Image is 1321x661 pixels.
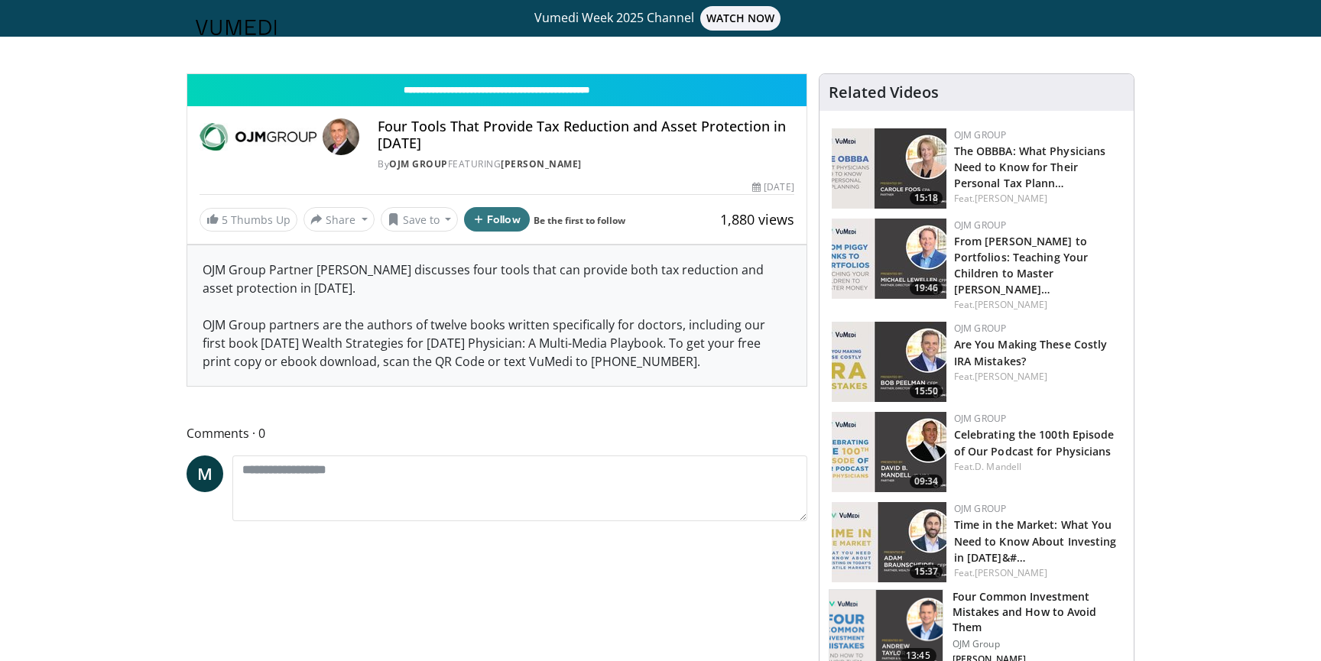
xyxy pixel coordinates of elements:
[910,191,943,205] span: 15:18
[222,212,228,227] span: 5
[975,460,1021,473] a: D. Mandell
[954,128,1007,141] a: OJM Group
[196,20,277,35] img: VuMedi Logo
[389,157,448,170] a: OJM Group
[832,322,946,402] img: 4b415aee-9520-4d6f-a1e1-8e5e22de4108.150x105_q85_crop-smart_upscale.jpg
[953,638,1125,650] p: OJM Group
[187,245,807,386] div: OJM Group Partner [PERSON_NAME] discusses four tools that can provide both tax reduction and asse...
[910,475,943,488] span: 09:34
[832,412,946,492] a: 09:34
[464,207,530,232] button: Follow
[910,384,943,398] span: 15:50
[752,180,794,194] div: [DATE]
[832,219,946,299] a: 19:46
[501,157,582,170] a: [PERSON_NAME]
[954,412,1007,425] a: OJM Group
[832,502,946,582] a: 15:37
[832,412,946,492] img: 7438bed5-bde3-4519-9543-24a8eadaa1c2.150x105_q85_crop-smart_upscale.jpg
[832,502,946,582] img: cfc453be-3f74-41d3-a301-0743b7c46f05.150x105_q85_crop-smart_upscale.jpg
[832,219,946,299] img: 282c92bf-9480-4465-9a17-aeac8df0c943.150x105_q85_crop-smart_upscale.jpg
[975,298,1047,311] a: [PERSON_NAME]
[954,192,1121,206] div: Feat.
[200,118,316,155] img: OJM Group
[720,210,794,228] span: 1,880 views
[975,566,1047,579] a: [PERSON_NAME]
[975,370,1047,383] a: [PERSON_NAME]
[953,589,1125,635] h3: Four Common Investment Mistakes and How to Avoid Them
[910,281,943,295] span: 19:46
[954,234,1089,296] a: From [PERSON_NAME] to Portfolios: Teaching Your Children to Master [PERSON_NAME]…
[534,214,625,227] a: Be the first to follow
[303,207,375,232] button: Share
[954,232,1121,296] h3: From Piggy Banks to Portfolios: Teaching Your Children to Master Money
[954,322,1007,335] a: OJM Group
[187,423,807,443] span: Comments 0
[381,207,459,232] button: Save to
[954,517,1117,564] a: Time in the Market: What You Need to Know About Investing in [DATE]&#…
[910,565,943,578] span: 15:37
[832,322,946,402] a: 15:50
[954,219,1007,232] a: OJM Group
[187,455,223,492] a: M
[954,427,1115,458] a: Celebrating the 100th Episode of Our Podcast for Physicians
[954,142,1121,190] h3: The OBBBA: What Physicians Need to Know for Their Personal Tax Planning
[378,157,794,171] div: By FEATURING
[832,128,946,209] a: 15:18
[832,128,946,209] img: 6db954da-78c7-423b-8725-5b22ebd502b2.150x105_q85_crop-smart_upscale.jpg
[200,208,297,232] a: 5 Thumbs Up
[954,460,1121,474] div: Feat.
[954,516,1121,564] h3: Time in the Market: What You Need to Know About Investing in Today's Volatile Markets
[954,370,1121,384] div: Feat.
[954,144,1106,190] a: The OBBBA: What Physicians Need to Know for Their Personal Tax Plann…
[378,118,794,151] h4: Four Tools That Provide Tax Reduction and Asset Protection in [DATE]
[954,298,1121,312] div: Feat.
[829,83,939,102] h4: Related Videos
[954,502,1007,515] a: OJM Group
[954,566,1121,580] div: Feat.
[975,192,1047,205] a: [PERSON_NAME]
[954,337,1108,368] a: Are You Making These Costly IRA Mistakes?
[323,118,359,155] img: Avatar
